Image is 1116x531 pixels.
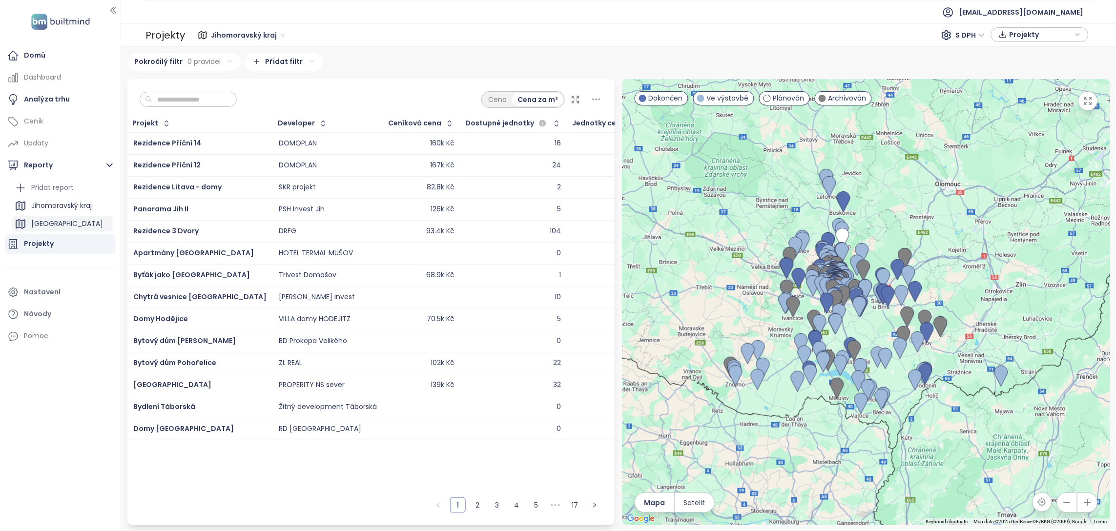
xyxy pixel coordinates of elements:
[557,205,561,214] div: 5
[430,161,454,170] div: 167k Kč
[707,93,749,103] span: Ve výstavbě
[466,118,549,129] div: Dostupné jednotky
[684,497,705,508] span: Satelit
[431,381,454,389] div: 139k Kč
[431,497,446,513] button: left
[5,90,116,109] a: Analýza trhu
[279,271,336,280] div: Trivest Domašov
[996,27,1083,42] div: button
[133,204,188,214] span: Panorama Jih II
[573,120,634,126] div: Jednotky celkem
[279,359,302,368] div: ZL REAL
[675,493,714,512] button: Satelit
[557,183,561,192] div: 2
[5,46,116,65] a: Domů
[278,120,315,126] div: Developer
[279,227,296,236] div: DRFG
[12,198,113,214] div: Jihomoravský kraj
[490,498,504,512] a: 3
[31,218,103,230] div: [GEOGRAPHIC_DATA]
[24,238,54,250] div: Projekty
[512,93,563,106] div: Cena za m²
[279,381,345,389] div: PROPERITY NS sever
[133,402,195,411] a: Bydlení Táborská
[431,359,454,368] div: 102k Kč
[279,139,317,148] div: DOMOPLAN
[557,315,561,324] div: 5
[133,138,201,148] a: Rezidence Příční 14
[279,293,355,302] div: [PERSON_NAME] invest
[451,498,465,512] a: 1
[557,337,561,346] div: 0
[483,93,512,106] div: Cena
[133,358,216,368] span: Bytový dům Pohořelice
[211,28,286,42] span: Jihomoravský kraj
[550,227,561,236] div: 104
[279,183,316,192] div: SKR projekt
[279,403,377,411] div: Žitný development Táborská
[592,502,598,508] span: right
[133,424,234,433] a: Domy [GEOGRAPHIC_DATA]
[431,497,446,513] li: Předchozí strana
[133,292,267,302] a: Chytrá vesnice [GEOGRAPHIC_DATA]
[552,161,561,170] div: 24
[470,498,485,512] a: 2
[625,512,657,525] a: Open this area in Google Maps (opens a new window)
[435,502,441,508] span: left
[5,156,116,175] button: Reporty
[133,182,222,192] span: Rezidence Litava - domy
[24,93,70,105] div: Analýza trhu
[279,425,361,433] div: RD [GEOGRAPHIC_DATA]
[553,359,561,368] div: 22
[431,205,454,214] div: 126k Kč
[587,497,602,513] li: Následující strana
[279,249,353,258] div: HOTEL TERMAL MUŠOV
[5,234,116,254] a: Projekty
[828,93,867,103] span: Archivován
[773,93,805,103] span: Plánován
[974,519,1088,524] span: Map data ©2025 GeoBasis-DE/BKG (©2009), Google
[279,161,317,170] div: DOMOPLAN
[133,314,188,324] a: Domy Hodějice
[450,497,466,513] li: 1
[127,53,241,71] div: Pokročilý filtr
[12,216,113,232] div: [GEOGRAPHIC_DATA]
[426,227,454,236] div: 93.4k Kč
[24,115,43,127] div: Ceník
[12,180,113,196] div: Přidat report
[389,120,442,126] div: Ceníková cena
[279,337,347,346] div: BD Prokopa Velikého
[559,271,561,280] div: 1
[568,498,582,512] a: 17
[567,497,583,513] li: 17
[24,330,48,342] div: Pomoc
[587,497,602,513] button: right
[279,205,325,214] div: PSH Invest Jih
[635,493,674,512] button: Mapa
[548,497,563,513] li: Následujících 5 stran
[529,498,543,512] a: 5
[24,308,51,320] div: Návody
[1010,27,1073,42] span: Projekty
[133,270,250,280] a: Byťák jako [GEOGRAPHIC_DATA]
[649,93,683,103] span: Dokončen
[24,49,45,61] div: Domů
[5,68,116,87] a: Dashboard
[509,497,524,513] li: 4
[133,120,159,126] div: Projekt
[24,71,61,83] div: Dashboard
[956,28,985,42] span: S DPH
[5,134,116,153] a: Updaty
[427,315,454,324] div: 70.5k Kč
[24,137,48,149] div: Updaty
[644,497,665,508] span: Mapa
[548,497,563,513] span: •••
[31,182,74,194] div: Přidat report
